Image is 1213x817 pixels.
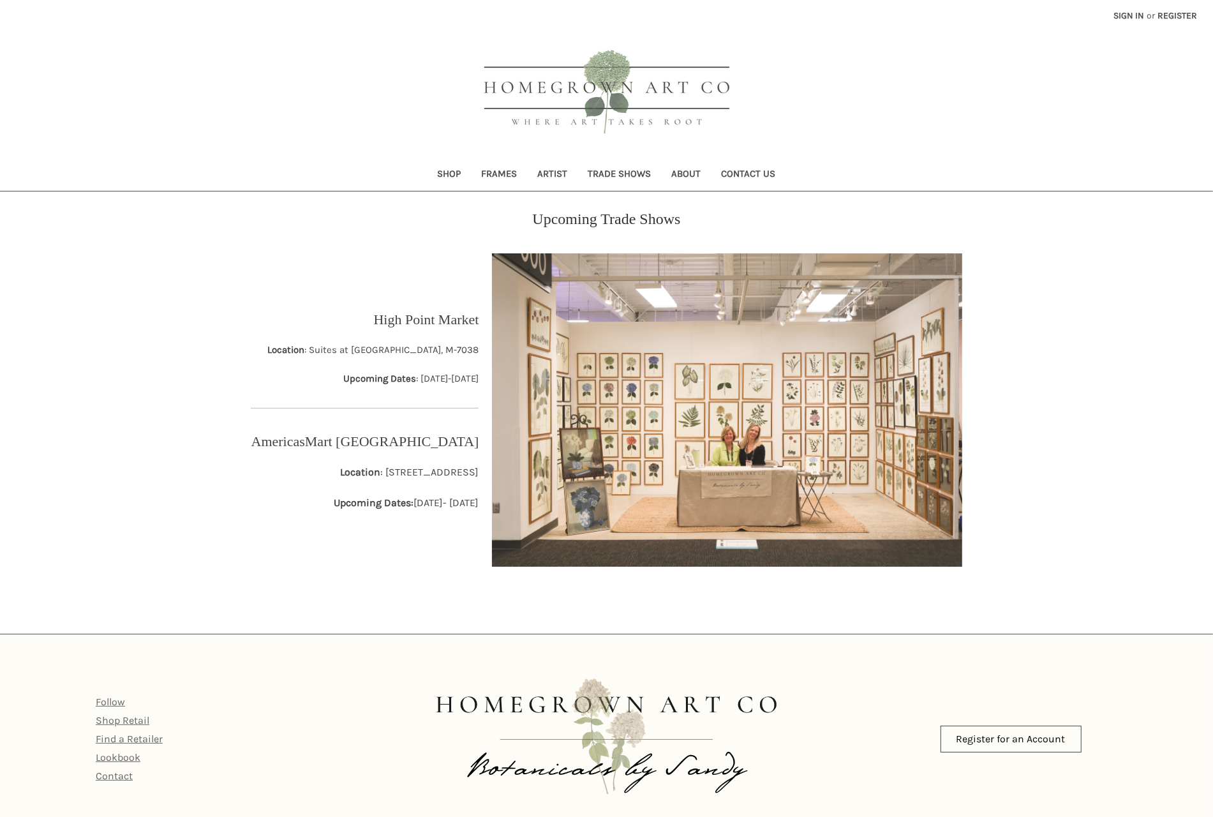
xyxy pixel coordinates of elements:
[662,160,711,191] a: About
[578,160,662,191] a: Trade Shows
[96,751,140,763] a: Lookbook
[941,726,1082,753] a: Register for an Account
[428,160,472,191] a: Shop
[96,696,125,708] a: Follow
[96,714,149,726] a: Shop Retail
[373,309,479,330] p: High Point Market
[340,466,380,478] strong: Location
[334,495,479,511] p: [DATE]- [DATE]
[711,160,786,191] a: Contact Us
[96,733,163,745] a: Find a Retailer
[528,160,578,191] a: Artist
[334,497,413,509] strong: Upcoming Dates:
[251,431,479,452] p: AmericasMart [GEOGRAPHIC_DATA]
[463,36,750,151] img: HOMEGROWN ART CO
[334,465,479,480] p: : [STREET_ADDRESS]
[1145,9,1156,22] span: or
[267,344,304,356] strong: Location
[267,343,479,357] p: : Suites at [GEOGRAPHIC_DATA], M-7038
[96,770,133,782] a: Contact
[267,371,479,386] p: : [DATE]-[DATE]
[472,160,528,191] a: Frames
[343,373,416,384] strong: Upcoming Dates
[532,207,680,230] p: Upcoming Trade Shows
